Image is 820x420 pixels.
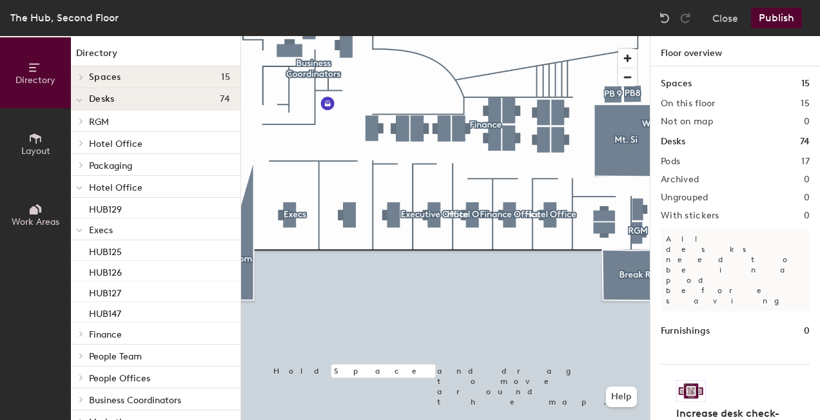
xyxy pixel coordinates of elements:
h2: With stickers [661,211,719,221]
span: Layout [21,146,50,157]
h1: 74 [800,135,810,149]
h1: Floor overview [650,36,820,66]
span: Hotel Office [89,182,142,193]
span: Packaging [89,160,132,171]
button: Publish [751,8,802,28]
img: Undo [658,12,671,24]
span: Work Areas [12,216,59,227]
h2: Archived [661,175,699,185]
h1: Directory [71,46,240,66]
p: HUB129 [89,200,122,215]
span: People Team [89,351,142,362]
h2: Ungrouped [661,193,708,203]
span: Business Coordinators [89,395,181,406]
span: RGM [89,117,109,128]
h2: 15 [801,99,810,109]
h2: 17 [801,157,810,167]
h1: Spaces [661,77,692,91]
div: The Hub, Second Floor [10,10,119,26]
button: Close [712,8,738,28]
p: HUB147 [89,305,121,320]
span: Hotel Office [89,138,142,149]
h2: On this floor [661,99,716,109]
h2: Pods [661,157,680,167]
h2: 0 [804,211,810,221]
h2: 0 [804,175,810,185]
p: HUB127 [89,284,121,299]
h1: 0 [804,324,810,338]
p: HUB125 [89,243,122,258]
img: Sticker logo [676,380,706,402]
h1: 15 [801,77,810,91]
h2: 0 [804,117,810,127]
h2: Not on map [661,117,713,127]
img: Redo [679,12,692,24]
span: Finance [89,329,122,340]
span: Desks [89,94,114,104]
span: 74 [220,94,230,104]
h2: 0 [804,193,810,203]
span: 15 [221,72,230,82]
h1: Desks [661,135,685,149]
span: People Offices [89,373,150,384]
span: Directory [15,75,55,86]
button: Help [606,387,637,407]
h1: Furnishings [661,324,710,338]
span: Execs [89,225,113,236]
span: Spaces [89,72,121,82]
p: HUB126 [89,263,122,278]
p: All desks need to be in a pod before saving [661,229,810,311]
